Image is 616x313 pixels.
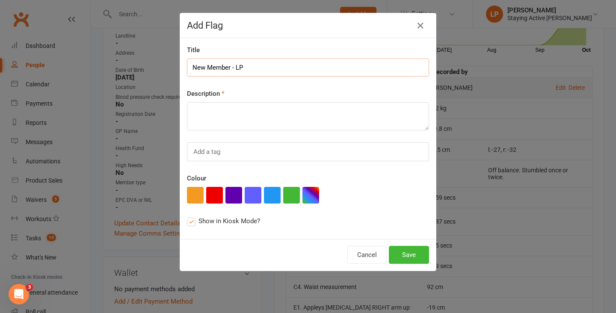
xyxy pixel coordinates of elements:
input: Add a tag [192,146,223,157]
span: Show in Kiosk Mode? [198,216,260,225]
button: Close [414,19,427,32]
span: 3 [26,284,33,291]
iframe: Intercom live chat [9,284,29,304]
h4: Add Flag [187,20,429,31]
label: Colour [187,173,206,183]
button: Save [389,246,429,264]
label: Title [187,45,200,55]
button: Cancel [347,246,387,264]
label: Description [187,89,225,99]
